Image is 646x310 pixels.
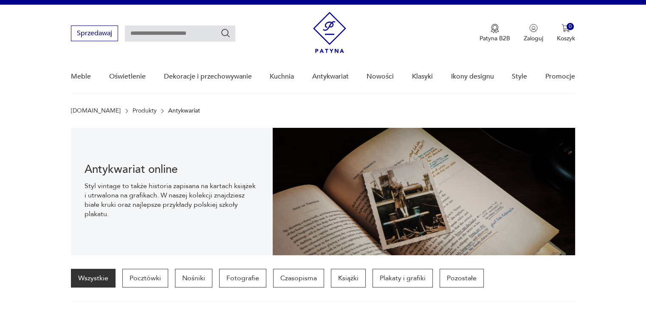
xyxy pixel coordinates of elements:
[557,24,575,42] button: 0Koszyk
[175,269,212,287] a: Nośniki
[451,60,494,93] a: Ikony designu
[561,24,570,32] img: Ikona koszyka
[168,107,200,114] p: Antykwariat
[71,269,116,287] a: Wszystkie
[71,60,91,93] a: Meble
[557,34,575,42] p: Koszyk
[367,60,394,93] a: Nowości
[567,23,574,30] div: 0
[164,60,251,93] a: Dekoracje i przechowywanie
[524,24,543,42] button: Zaloguj
[491,24,499,33] img: Ikona medalu
[71,107,121,114] a: [DOMAIN_NAME]
[71,31,118,37] a: Sprzedawaj
[273,128,575,255] img: c8a9187830f37f141118a59c8d49ce82.jpg
[270,60,294,93] a: Kuchnia
[85,181,259,219] p: Styl vintage to także historia zapisana na kartach książek i utrwalona na grafikach. W naszej kol...
[220,28,231,38] button: Szukaj
[529,24,538,32] img: Ikonka użytkownika
[122,269,168,287] a: Pocztówki
[524,34,543,42] p: Zaloguj
[480,24,510,42] a: Ikona medaluPatyna B2B
[412,60,433,93] a: Klasyki
[440,269,484,287] a: Pozostałe
[85,164,259,175] h1: Antykwariat online
[109,60,146,93] a: Oświetlenie
[273,269,324,287] a: Czasopisma
[480,34,510,42] p: Patyna B2B
[219,269,266,287] a: Fotografie
[71,25,118,41] button: Sprzedawaj
[133,107,157,114] a: Produkty
[331,269,366,287] a: Książki
[313,12,346,53] img: Patyna - sklep z meblami i dekoracjami vintage
[312,60,349,93] a: Antykwariat
[480,24,510,42] button: Patyna B2B
[545,60,575,93] a: Promocje
[512,60,527,93] a: Style
[372,269,433,287] a: Plakaty i grafiki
